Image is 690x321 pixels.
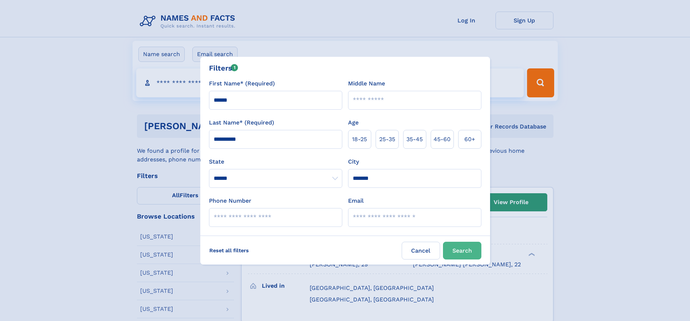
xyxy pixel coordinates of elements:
span: 60+ [464,135,475,144]
label: State [209,157,342,166]
label: Cancel [402,242,440,259]
label: Last Name* (Required) [209,118,274,127]
label: First Name* (Required) [209,79,275,88]
span: 25‑35 [379,135,395,144]
div: Filters [209,63,238,73]
span: 35‑45 [406,135,423,144]
label: City [348,157,359,166]
span: 18‑25 [352,135,367,144]
label: Age [348,118,359,127]
label: Phone Number [209,197,251,205]
label: Middle Name [348,79,385,88]
label: Email [348,197,364,205]
span: 45‑60 [434,135,451,144]
button: Search [443,242,481,259]
label: Reset all filters [205,242,254,259]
